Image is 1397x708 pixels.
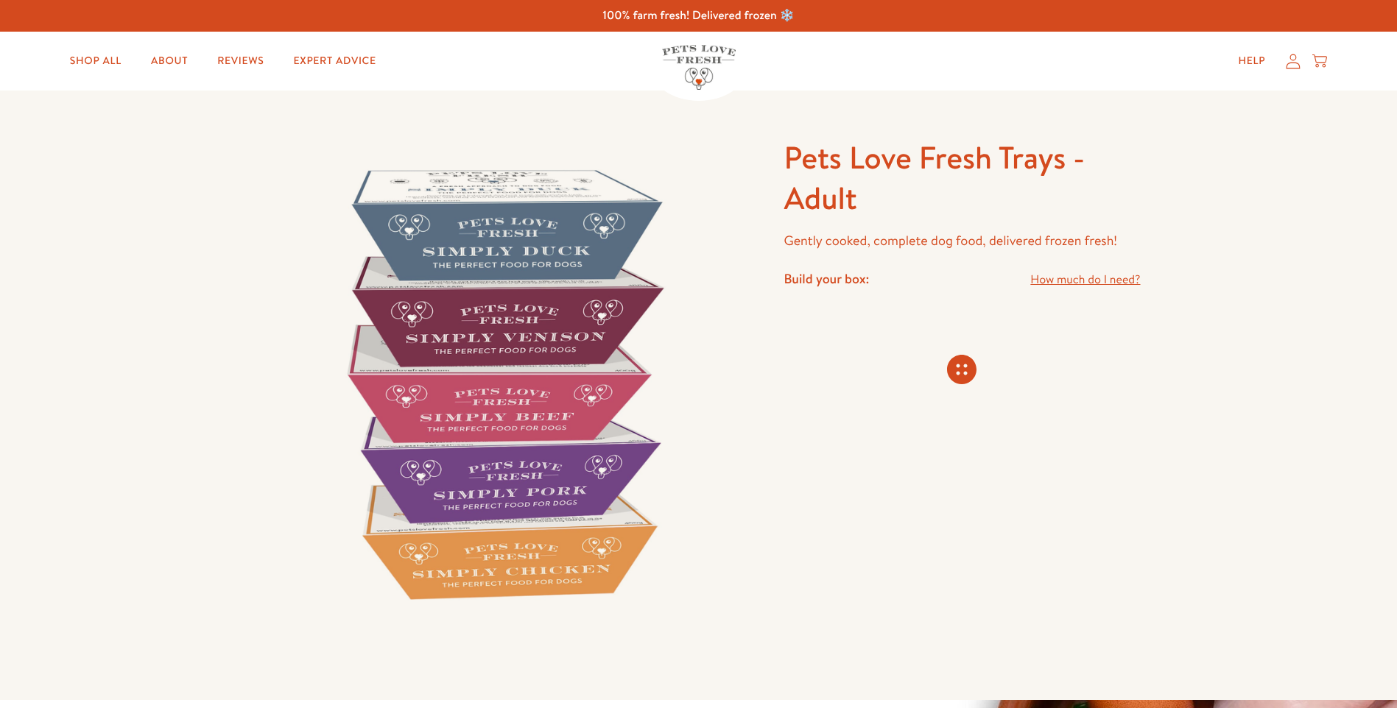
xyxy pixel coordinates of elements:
h4: Build your box: [784,270,869,287]
a: Help [1226,46,1277,76]
img: Pets Love Fresh [662,45,736,90]
a: Shop All [58,46,133,76]
p: Gently cooked, complete dog food, delivered frozen fresh! [784,230,1140,252]
img: Pets Love Fresh Trays - Adult [257,138,749,629]
svg: Connecting store [947,355,977,384]
a: Reviews [205,46,275,76]
h1: Pets Love Fresh Trays - Adult [784,138,1140,218]
a: About [139,46,200,76]
a: How much do I need? [1030,270,1140,290]
a: Expert Advice [282,46,388,76]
